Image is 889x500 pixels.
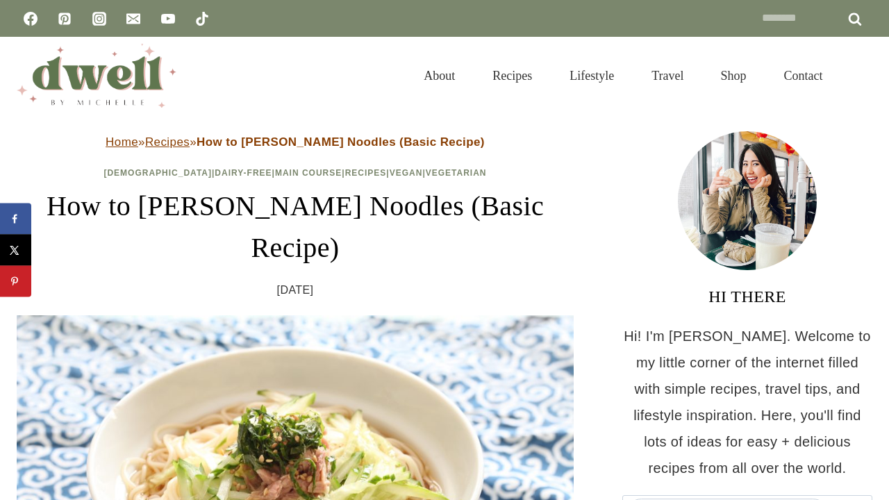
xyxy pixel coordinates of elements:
a: Vegan [390,168,423,178]
a: Home [106,135,138,149]
span: | | | | | [103,168,486,178]
a: YouTube [154,5,182,33]
a: Travel [633,51,702,100]
h1: How to [PERSON_NAME] Noodles (Basic Recipe) [17,185,574,269]
time: [DATE] [277,280,314,301]
a: Dairy-Free [215,168,272,178]
strong: How to [PERSON_NAME] Noodles (Basic Recipe) [197,135,485,149]
button: View Search Form [849,64,872,87]
a: [DEMOGRAPHIC_DATA] [103,168,212,178]
span: » » [106,135,485,149]
a: About [405,51,474,100]
img: DWELL by michelle [17,44,176,108]
h3: HI THERE [622,284,872,309]
a: Recipes [345,168,387,178]
a: Vegetarian [426,168,487,178]
a: Main Course [275,168,342,178]
a: Email [119,5,147,33]
a: Contact [765,51,842,100]
a: Instagram [85,5,113,33]
a: Shop [702,51,765,100]
p: Hi! I'm [PERSON_NAME]. Welcome to my little corner of the internet filled with simple recipes, tr... [622,323,872,481]
a: Recipes [474,51,551,100]
nav: Primary Navigation [405,51,842,100]
a: TikTok [188,5,216,33]
a: Pinterest [51,5,78,33]
a: Recipes [145,135,190,149]
a: Facebook [17,5,44,33]
a: Lifestyle [551,51,633,100]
